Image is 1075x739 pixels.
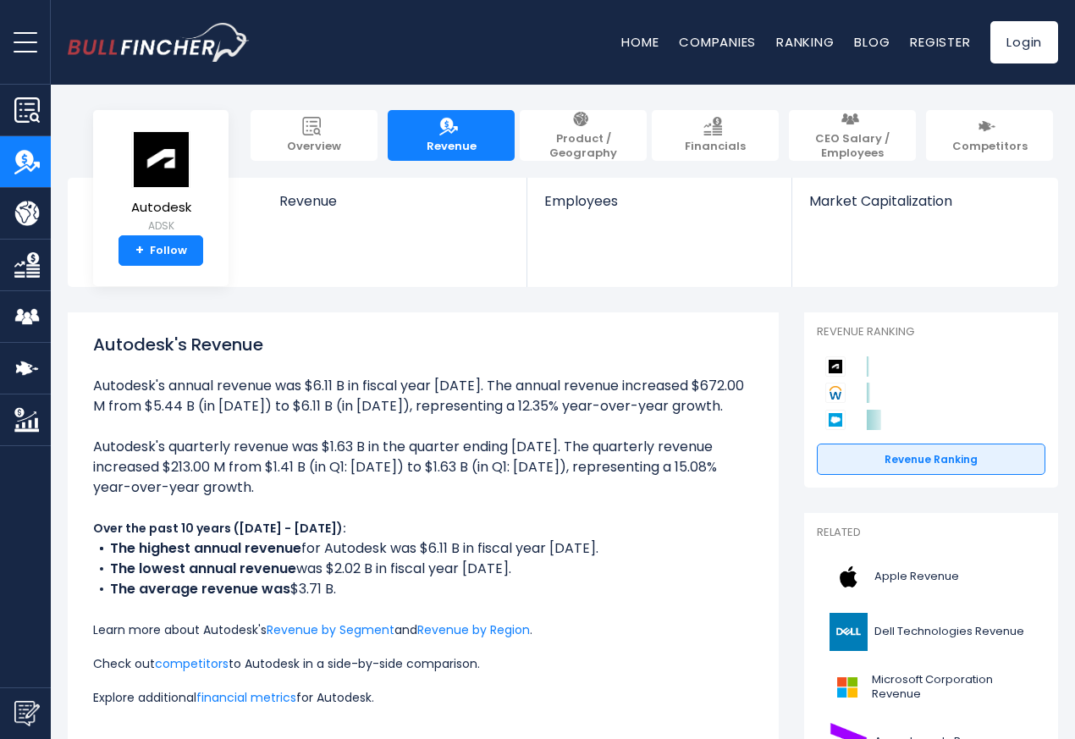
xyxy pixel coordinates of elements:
a: +Follow [119,235,203,266]
b: The lowest annual revenue [110,559,296,578]
b: The average revenue was [110,579,290,598]
a: Dell Technologies Revenue [817,609,1045,655]
img: MSFT logo [827,668,867,706]
p: Learn more about Autodesk's and . [93,620,753,640]
a: Microsoft Corporation Revenue [817,664,1045,710]
a: Autodesk ADSK [130,130,192,236]
a: Revenue by Segment [267,621,394,638]
li: $3.71 B. [93,579,753,599]
a: Go to homepage [68,23,250,62]
li: Autodesk's quarterly revenue was $1.63 B in the quarter ending [DATE]. The quarterly revenue incr... [93,437,753,498]
a: Companies [679,33,756,51]
strong: + [135,243,144,258]
a: Blog [854,33,890,51]
img: bullfincher logo [68,23,250,62]
a: financial metrics [196,689,296,706]
a: Register [910,33,970,51]
a: Competitors [926,110,1053,161]
span: Revenue [279,193,510,209]
span: Product / Geography [528,132,638,161]
li: was $2.02 B in fiscal year [DATE]. [93,559,753,579]
a: Financials [652,110,779,161]
a: Employees [527,178,791,238]
img: Autodesk competitors logo [825,356,846,377]
a: Revenue [388,110,515,161]
b: Over the past 10 years ([DATE] - [DATE]): [93,520,346,537]
a: Revenue [262,178,527,238]
a: Ranking [776,33,834,51]
span: Autodesk [131,201,191,215]
p: Explore additional for Autodesk. [93,687,753,708]
img: Workday competitors logo [825,383,846,403]
p: Related [817,526,1045,540]
a: competitors [155,655,229,672]
span: Revenue [427,140,477,154]
a: Revenue by Region [417,621,530,638]
a: Overview [251,110,378,161]
b: The highest annual revenue [110,538,301,558]
span: Employees [544,193,774,209]
h1: Autodesk's Revenue [93,332,753,357]
li: Autodesk's annual revenue was $6.11 B in fiscal year [DATE]. The annual revenue increased $672.00... [93,376,753,416]
img: Salesforce competitors logo [825,410,846,430]
span: Market Capitalization [809,193,1039,209]
a: Home [621,33,659,51]
span: CEO Salary / Employees [797,132,907,161]
img: AAPL logo [827,558,869,596]
li: for Autodesk was $6.11 B in fiscal year [DATE]. [93,538,753,559]
span: Overview [287,140,341,154]
a: CEO Salary / Employees [789,110,916,161]
p: Revenue Ranking [817,325,1045,339]
img: DELL logo [827,613,869,651]
a: Apple Revenue [817,554,1045,600]
small: ADSK [131,218,191,234]
span: Financials [685,140,746,154]
a: Product / Geography [520,110,647,161]
a: Revenue Ranking [817,444,1045,476]
p: Check out to Autodesk in a side-by-side comparison. [93,654,753,674]
a: Market Capitalization [792,178,1056,238]
span: Competitors [952,140,1028,154]
a: Login [990,21,1058,63]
